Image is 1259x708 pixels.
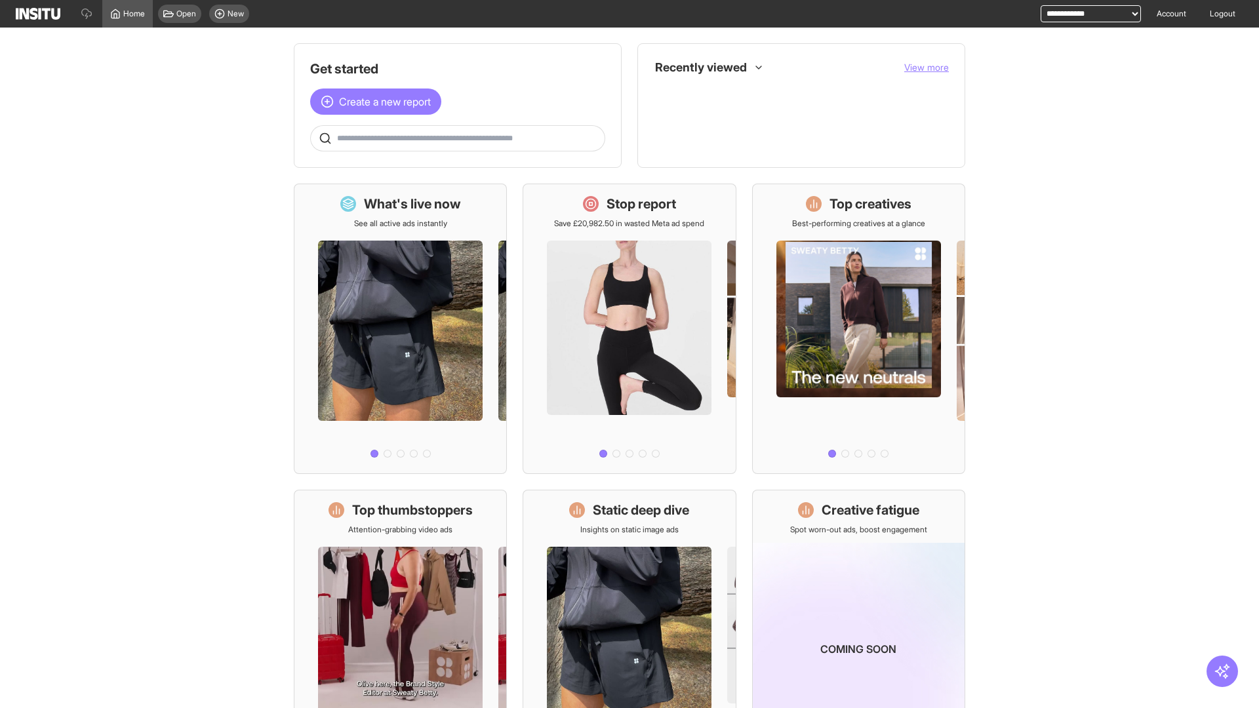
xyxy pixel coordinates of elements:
span: New [228,9,244,19]
a: Stop reportSave £20,982.50 in wasted Meta ad spend [523,184,736,474]
h1: Get started [310,60,605,78]
div: Insights [659,86,675,102]
span: Home [123,9,145,19]
button: View more [904,61,949,74]
h1: Stop report [607,195,676,213]
h1: Top creatives [829,195,911,213]
img: Logo [16,8,60,20]
a: Top creativesBest-performing creatives at a glance [752,184,965,474]
p: Attention-grabbing video ads [348,524,452,535]
h1: Static deep dive [593,501,689,519]
div: Insights [659,115,675,130]
span: Open [176,9,196,19]
span: Placements [683,88,938,99]
h1: What's live now [364,195,461,213]
span: Create a new report [339,94,431,109]
span: TikTok Ads [683,117,721,128]
span: TikTok Ads [683,117,938,128]
span: Placements [683,88,724,99]
p: Save £20,982.50 in wasted Meta ad spend [554,218,704,229]
p: Best-performing creatives at a glance [792,218,925,229]
h1: Top thumbstoppers [352,501,473,519]
a: What's live nowSee all active ads instantly [294,184,507,474]
p: See all active ads instantly [354,218,447,229]
p: Insights on static image ads [580,524,679,535]
span: View more [904,62,949,73]
button: Create a new report [310,88,441,115]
